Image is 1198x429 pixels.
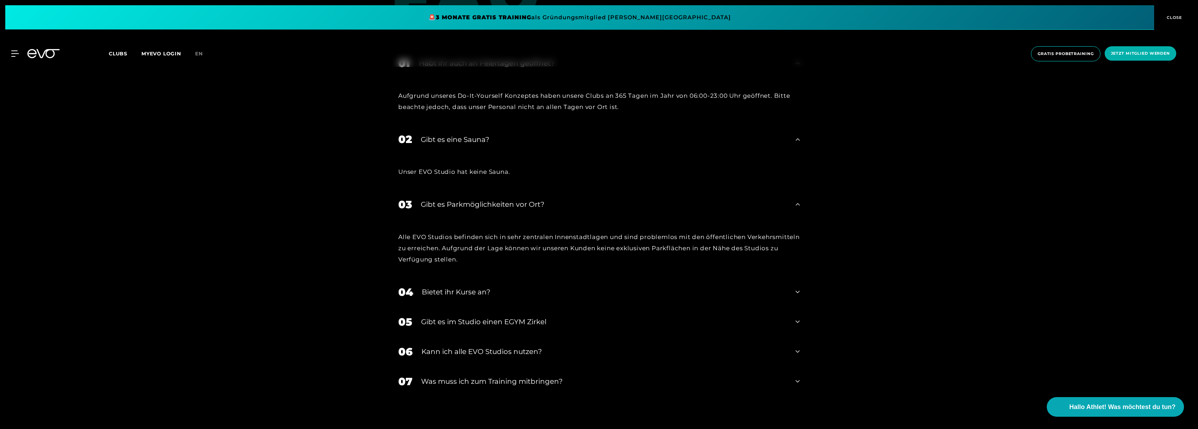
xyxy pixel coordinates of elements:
span: Gratis Probetraining [1038,51,1094,57]
div: Gibt es eine Sauna? [421,134,787,145]
button: CLOSE [1154,5,1193,30]
div: 05 [398,314,412,330]
a: MYEVO LOGIN [141,50,181,57]
div: 04 [398,284,413,300]
span: Hallo Athlet! Was möchtest du tun? [1069,402,1176,412]
div: Gibt es Parkmöglichkeiten vor Ort? [421,199,787,210]
a: Gratis Probetraining [1029,46,1103,61]
div: 06 [398,344,413,360]
div: Unser EVO Studio hat keine Sauna. [398,166,800,177]
div: 03 [398,197,412,212]
div: Gibt es im Studio einen EGYM Zirkel [421,316,787,327]
div: 07 [398,374,412,389]
a: Clubs [109,50,141,57]
div: Alle EVO Studios befinden sich in sehr zentralen Innenstadtlagen und sind problemlos mit den öffe... [398,231,800,265]
a: en [195,50,211,58]
div: 02 [398,131,412,147]
span: CLOSE [1165,14,1182,21]
div: Was muss ich zum Training mitbringen? [421,376,787,387]
div: Bietet ihr Kurse an? [422,287,787,297]
div: Aufgrund unseres Do-It-Yourself Konzeptes haben unsere Clubs an 365 Tagen im Jahr von 06:00-23:00... [398,90,800,113]
span: en [195,50,203,57]
span: Jetzt Mitglied werden [1111,50,1170,56]
a: Jetzt Mitglied werden [1103,46,1178,61]
span: Clubs [109,50,127,57]
button: Hallo Athlet! Was möchtest du tun? [1047,397,1184,417]
div: Kann ich alle EVO Studios nutzen? [421,346,787,357]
